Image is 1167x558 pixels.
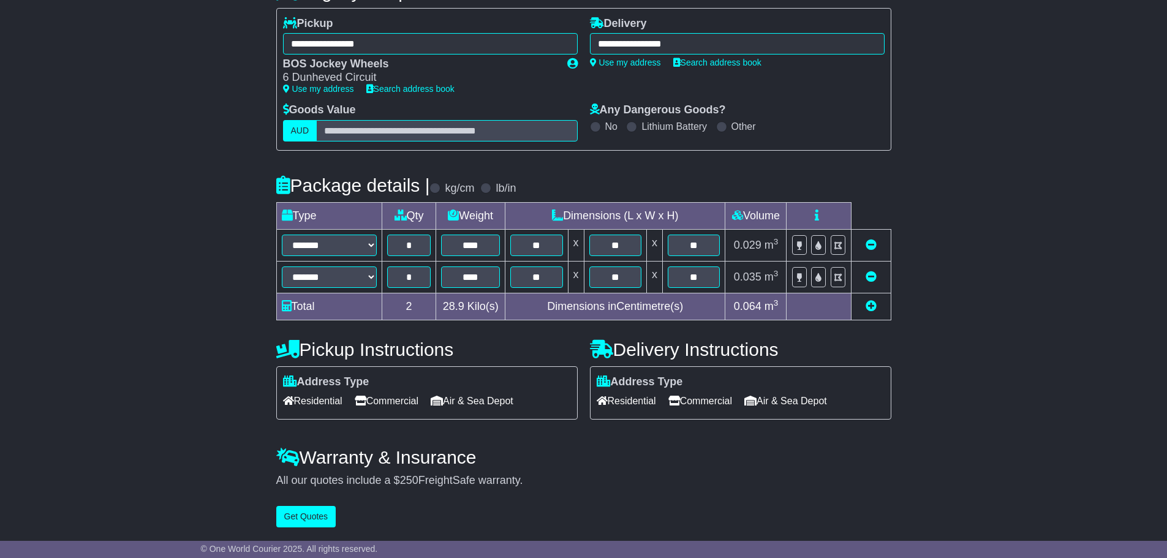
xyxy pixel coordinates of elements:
span: 0.064 [734,300,761,312]
h4: Pickup Instructions [276,339,578,360]
sup: 3 [774,269,779,278]
label: Any Dangerous Goods? [590,104,726,117]
td: Total [276,293,382,320]
a: Search address book [673,58,761,67]
label: Address Type [597,375,683,389]
span: m [765,239,779,251]
td: Volume [725,202,787,229]
button: Get Quotes [276,506,336,527]
span: © One World Courier 2025. All rights reserved. [201,544,378,554]
span: Residential [597,391,656,410]
td: Dimensions (L x W x H) [505,202,725,229]
sup: 3 [774,237,779,246]
td: Dimensions in Centimetre(s) [505,293,725,320]
td: x [647,229,663,261]
h4: Warranty & Insurance [276,447,891,467]
td: Qty [382,202,436,229]
label: lb/in [496,182,516,195]
span: Commercial [355,391,418,410]
span: Residential [283,391,342,410]
label: AUD [283,120,317,141]
a: Remove this item [866,239,877,251]
td: Type [276,202,382,229]
h4: Package details | [276,175,430,195]
td: x [568,229,584,261]
td: x [568,261,584,293]
span: 0.029 [734,239,761,251]
a: Remove this item [866,271,877,283]
span: Air & Sea Depot [431,391,513,410]
label: Address Type [283,375,369,389]
label: Pickup [283,17,333,31]
div: BOS Jockey Wheels [283,58,555,71]
div: 6 Dunheved Circuit [283,71,555,85]
span: Commercial [668,391,732,410]
label: Goods Value [283,104,356,117]
td: 2 [382,293,436,320]
a: Use my address [283,84,354,94]
label: kg/cm [445,182,474,195]
span: m [765,300,779,312]
span: Air & Sea Depot [744,391,827,410]
a: Use my address [590,58,661,67]
label: Other [731,121,756,132]
span: 28.9 [443,300,464,312]
label: Lithium Battery [641,121,707,132]
a: Add new item [866,300,877,312]
td: x [647,261,663,293]
td: Weight [436,202,505,229]
label: Delivery [590,17,647,31]
span: 250 [400,474,418,486]
a: Search address book [366,84,455,94]
span: m [765,271,779,283]
td: Kilo(s) [436,293,505,320]
div: All our quotes include a $ FreightSafe warranty. [276,474,891,488]
h4: Delivery Instructions [590,339,891,360]
sup: 3 [774,298,779,307]
span: 0.035 [734,271,761,283]
label: No [605,121,617,132]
